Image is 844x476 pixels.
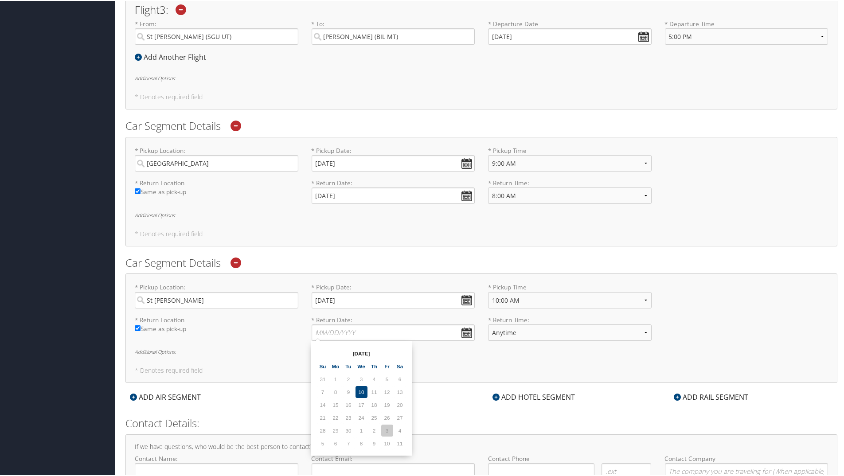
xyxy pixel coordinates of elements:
[669,391,753,402] div: ADD RAIL SEGMENT
[135,348,828,353] h6: Additional Options:
[381,372,393,384] td: 5
[330,424,342,436] td: 29
[381,398,393,410] td: 19
[394,372,406,384] td: 6
[125,117,837,133] h2: Car Segment Details
[135,93,828,99] h5: * Denotes required field
[394,437,406,449] td: 11
[312,187,475,203] input: * Return Date:
[317,372,329,384] td: 31
[368,411,380,423] td: 25
[368,385,380,397] td: 11
[356,385,367,397] td: 10
[381,411,393,423] td: 26
[381,385,393,397] td: 12
[330,347,393,359] th: [DATE]
[381,437,393,449] td: 10
[135,178,298,187] label: * Return Location
[488,324,652,340] select: * Return Time:
[343,424,355,436] td: 30
[356,437,367,449] td: 8
[343,411,355,423] td: 23
[312,282,475,307] label: * Pickup Date:
[368,424,380,436] td: 2
[368,437,380,449] td: 9
[125,254,837,269] h2: Car Segment Details
[312,291,475,308] input: * Pickup Date:
[135,282,298,307] label: * Pickup Location:
[317,437,329,449] td: 5
[343,437,355,449] td: 7
[135,187,141,193] input: Same as pick-up
[488,27,652,44] input: MM/DD/YYYY
[381,424,393,436] td: 3
[394,424,406,436] td: 4
[356,359,367,371] th: We
[125,391,205,402] div: ADD AIR SEGMENT
[135,75,828,80] h6: Additional Options:
[317,424,329,436] td: 28
[368,359,380,371] th: Th
[488,291,652,308] select: * Pickup Time
[665,27,828,44] select: * Departure Time
[394,411,406,423] td: 27
[312,178,475,203] label: * Return Date:
[135,51,211,62] div: Add Another Flight
[368,398,380,410] td: 18
[125,415,837,430] h2: Contact Details:
[330,372,342,384] td: 1
[135,443,828,449] h4: If we have questions, who would be the best person to contact?
[312,19,475,44] label: * To:
[343,398,355,410] td: 16
[356,411,367,423] td: 24
[135,27,298,44] input: City or Airport Code
[135,324,141,330] input: Same as pick-up
[488,391,579,402] div: ADD HOTEL SEGMENT
[343,372,355,384] td: 2
[312,154,475,171] input: * Pickup Date:
[356,424,367,436] td: 1
[330,411,342,423] td: 22
[317,359,329,371] th: Su
[135,187,298,200] label: Same as pick-up
[488,19,652,27] label: * Departure Date
[343,385,355,397] td: 9
[317,398,329,410] td: 14
[394,359,406,371] th: Sa
[343,359,355,371] th: Tu
[488,145,652,178] label: * Pickup Time
[307,391,389,402] div: ADD CAR SEGMENT
[135,4,828,14] h2: Flight 3 :
[135,324,298,337] label: Same as pick-up
[317,411,329,423] td: 21
[381,359,393,371] th: Fr
[135,145,298,171] label: * Pickup Location:
[135,19,298,44] label: * From:
[312,145,475,171] label: * Pickup Date:
[312,315,475,340] label: * Return Date:
[356,398,367,410] td: 17
[312,324,475,340] input: * Return Date:
[665,19,828,51] label: * Departure Time
[330,359,342,371] th: Mo
[488,178,652,210] label: * Return Time:
[394,385,406,397] td: 13
[488,453,652,462] label: Contact Phone
[394,398,406,410] td: 20
[488,315,652,347] label: * Return Time:
[312,27,475,44] input: City or Airport Code
[135,230,828,236] h5: * Denotes required field
[317,385,329,397] td: 7
[135,315,298,324] label: * Return Location
[135,212,828,217] h6: Additional Options:
[330,437,342,449] td: 6
[488,187,652,203] select: * Return Time:
[356,372,367,384] td: 3
[368,372,380,384] td: 4
[330,398,342,410] td: 15
[488,154,652,171] select: * Pickup Time
[135,367,828,373] h5: * Denotes required field
[488,282,652,314] label: * Pickup Time
[330,385,342,397] td: 8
